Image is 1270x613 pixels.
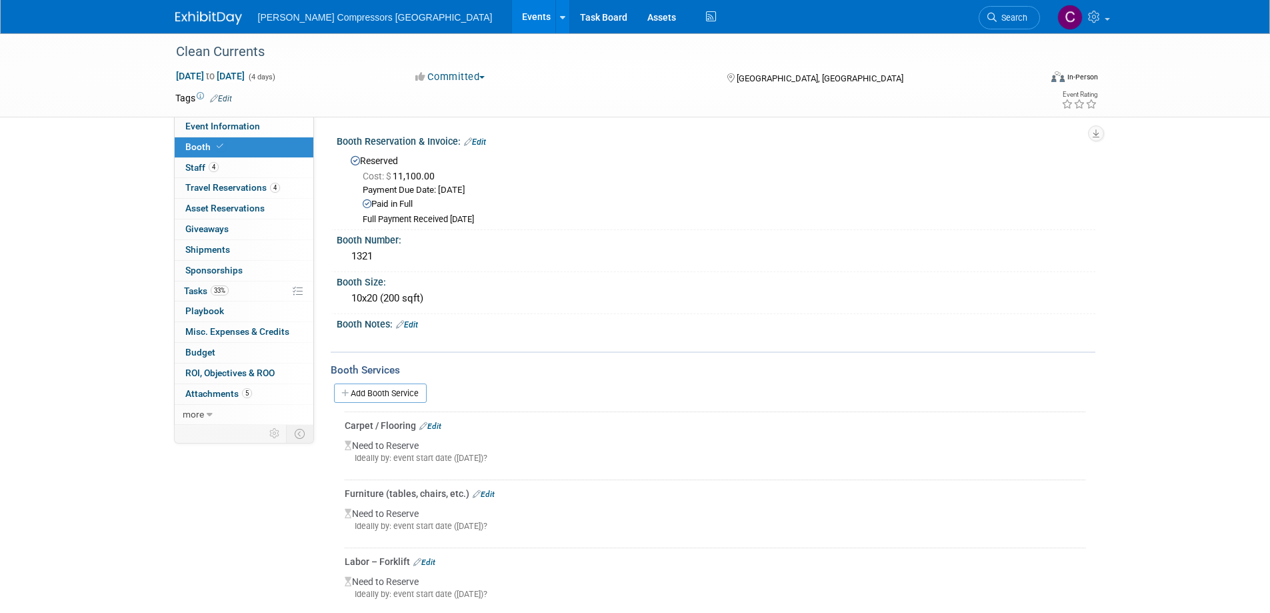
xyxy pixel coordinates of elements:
a: Travel Reservations4 [175,178,313,198]
div: Booth Reservation & Invoice: [337,131,1095,149]
button: Committed [411,70,490,84]
img: Format-Inperson.png [1051,71,1065,82]
span: 4 [209,162,219,172]
div: Booth Size: [337,272,1095,289]
span: Budget [185,347,215,358]
span: to [204,71,217,81]
span: Cost: $ [363,171,393,181]
a: Edit [396,320,418,330]
div: Clean Currents [171,40,1020,64]
a: Sponsorships [175,261,313,281]
div: Paid in Full [363,198,1085,211]
a: Giveaways [175,219,313,239]
div: Furniture (tables, chairs, etc.) [345,487,1085,500]
div: Need to Reserve [345,432,1085,475]
span: Misc. Expenses & Credits [185,326,289,337]
a: Playbook [175,301,313,322]
a: Add Booth Service [334,384,427,403]
div: Reserved [347,151,1085,225]
div: Ideally by: event start date ([DATE])? [345,452,1085,464]
div: In-Person [1067,72,1098,82]
div: Labor – Forklift [345,555,1085,568]
span: Staff [185,162,219,173]
span: Attachments [185,388,252,399]
a: ROI, Objectives & ROO [175,364,313,384]
i: Booth reservation complete [217,143,223,150]
span: 4 [270,183,280,193]
span: [DATE] [DATE] [175,70,245,82]
div: Carpet / Flooring [345,419,1085,432]
span: 5 [242,388,252,398]
a: Edit [210,94,232,103]
a: more [175,405,313,425]
span: 11,100.00 [363,171,440,181]
span: Playbook [185,305,224,316]
span: Sponsorships [185,265,243,275]
div: Booth Notes: [337,314,1095,332]
span: [PERSON_NAME] Compressors [GEOGRAPHIC_DATA] [258,12,493,23]
span: Shipments [185,244,230,255]
td: Toggle Event Tabs [286,425,313,442]
span: Booth [185,141,226,152]
div: Full Payment Received [DATE] [363,214,1085,225]
span: [GEOGRAPHIC_DATA], [GEOGRAPHIC_DATA] [737,73,903,83]
span: ROI, Objectives & ROO [185,368,275,378]
a: Budget [175,343,313,363]
a: Booth [175,137,313,157]
div: Need to Reserve [345,568,1085,611]
span: Event Information [185,121,260,131]
a: Edit [473,490,495,499]
a: Asset Reservations [175,199,313,219]
div: Need to Reserve [345,500,1085,543]
a: Tasks33% [175,281,313,301]
a: Search [979,6,1040,29]
a: Edit [413,558,435,567]
div: 10x20 (200 sqft) [347,288,1085,309]
div: Payment Due Date: [DATE] [363,184,1085,197]
span: Travel Reservations [185,182,280,193]
td: Personalize Event Tab Strip [263,425,287,442]
span: Tasks [184,285,229,296]
span: 33% [211,285,229,295]
span: Asset Reservations [185,203,265,213]
div: Event Rating [1061,91,1097,98]
span: (4 days) [247,73,275,81]
a: Misc. Expenses & Credits [175,322,313,342]
a: Attachments5 [175,384,313,404]
a: Edit [419,422,441,431]
a: Event Information [175,117,313,137]
a: Edit [464,137,486,147]
div: Booth Number: [337,230,1095,247]
span: Search [997,13,1027,23]
td: Tags [175,91,232,105]
div: Ideally by: event start date ([DATE])? [345,520,1085,532]
div: 1321 [347,246,1085,267]
div: Event Format [961,69,1099,89]
a: Staff4 [175,158,313,178]
img: ExhibitDay [175,11,242,25]
span: more [183,409,204,420]
img: Crystal Wilson [1057,5,1083,30]
div: Ideally by: event start date ([DATE])? [345,588,1085,600]
a: Shipments [175,240,313,260]
div: Booth Services [331,363,1095,378]
span: Giveaways [185,223,229,234]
